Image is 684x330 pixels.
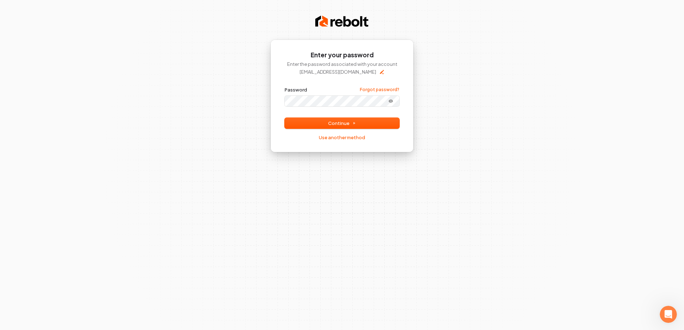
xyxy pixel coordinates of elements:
[384,97,398,105] button: Show password
[315,14,369,28] img: Rebolt Logo
[379,69,385,75] button: Edit
[285,87,307,93] label: Password
[285,61,399,67] p: Enter the password associated with your account
[300,69,376,75] p: [EMAIL_ADDRESS][DOMAIN_NAME]
[660,306,677,323] iframe: Intercom live chat
[285,118,399,129] button: Continue
[328,120,356,126] span: Continue
[360,87,399,93] a: Forgot password?
[285,51,399,59] h1: Enter your password
[319,134,365,141] a: Use another method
